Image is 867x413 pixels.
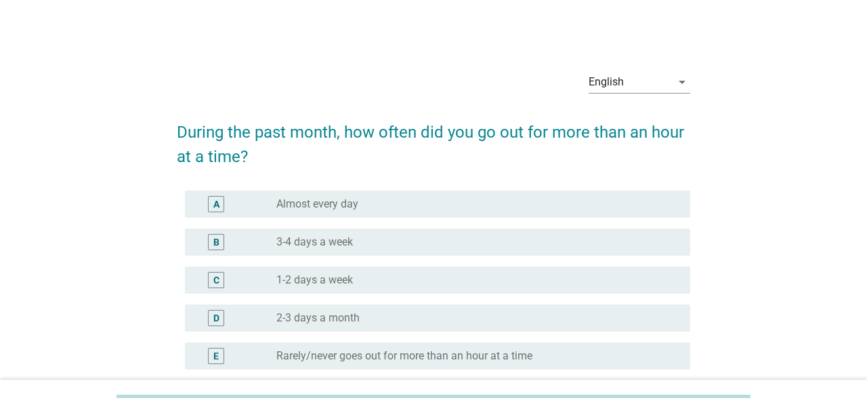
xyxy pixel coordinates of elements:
[213,311,219,325] div: D
[177,106,690,169] h2: During the past month, how often did you go out for more than an hour at a time?
[276,349,532,363] label: Rarely/never goes out for more than an hour at a time
[213,349,219,363] div: E
[213,235,219,249] div: B
[276,311,360,325] label: 2-3 days a month
[213,273,219,287] div: C
[276,273,353,287] label: 1-2 days a week
[589,76,624,88] div: English
[276,197,358,211] label: Almost every day
[213,197,219,211] div: A
[674,74,690,90] i: arrow_drop_down
[276,235,353,249] label: 3-4 days a week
